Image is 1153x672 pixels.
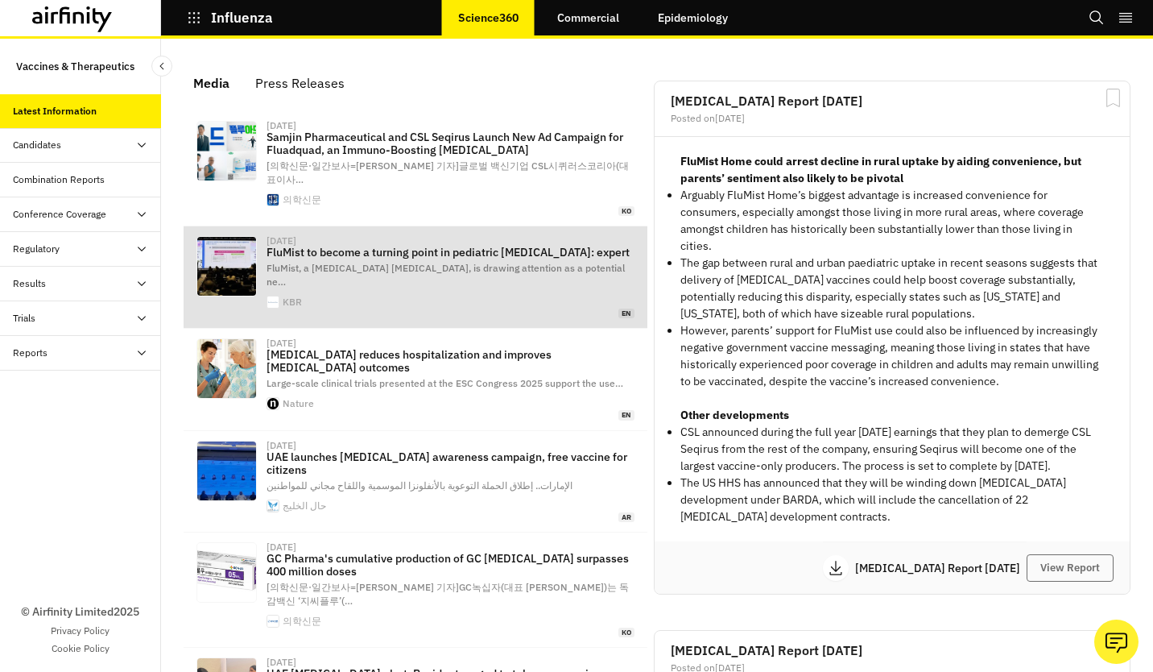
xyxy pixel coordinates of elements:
h2: [MEDICAL_DATA] Report [DATE] [671,644,1114,657]
div: [DATE] [267,338,296,348]
img: favicon.ico [267,500,279,512]
div: Latest Information [13,104,97,118]
p: [MEDICAL_DATA] Report [DATE] [855,562,1027,574]
a: Privacy Policy [51,624,110,638]
img: favicon.ico [267,194,279,205]
svg: Bookmark Report [1103,88,1123,108]
strong: FluMist Home could arrest decline in rural uptake by aiding convenience, but parents’ sentiment a... [680,154,1081,185]
div: Nature [283,399,314,409]
span: [의학신문·일간보사=[PERSON_NAME] 기자]GC녹십자(대표 [PERSON_NAME])는 독감백신 ‘지씨플루’( … [267,581,629,607]
div: [DATE] [267,657,296,667]
span: en [618,309,634,319]
div: KBR [283,297,302,307]
img: medium_2025-09-18-b5d29a1ce3.jpg [197,442,256,500]
button: Close Sidebar [151,56,172,77]
span: الإمارات.. إطلاق الحملة التوعوية بالأنفلونزا الموسمية واللقاح مجاني للمواطنين [267,479,572,492]
button: Influenza [187,4,273,31]
div: [DATE] [267,542,296,552]
p: Arguably FluMist Home’s biggest advantage is increased convenience for consumers, especially amon... [680,187,1104,255]
div: Results [13,276,46,291]
p: Vaccines & Therapeutics [16,52,134,81]
a: [DATE]FluMist to become a turning point in pediatric [MEDICAL_DATA]: expertFluMist, a [MEDICAL_DA... [184,226,647,329]
span: ko [618,206,634,217]
img: snslogo_20210311040859.jpg [267,616,279,627]
p: The gap between rural and urban paediatric uptake in recent seasons suggests that delivery of [ME... [680,255,1104,322]
a: Cookie Policy [52,641,110,656]
p: FluMist to become a turning point in pediatric [MEDICAL_DATA]: expert [267,246,634,259]
p: However, parents’ support for FluMist use could also be influenced by increasingly negative gover... [680,322,1104,390]
p: © Airfinity Limited 2025 [21,604,139,620]
span: ar [618,512,634,523]
p: Samjin Pharmaceutical and CSL Seqirus Launch New Ad Campaign for Fluadquad, an Immuno-Boosting [M... [267,131,634,156]
button: View Report [1027,554,1114,582]
div: Regulatory [13,242,60,256]
span: en [618,410,634,421]
div: [DATE] [267,236,296,246]
div: حال الخليج [283,501,326,511]
div: [DATE] [267,121,296,131]
span: ko [618,628,634,638]
a: [DATE][MEDICAL_DATA] reduces hospitalization and improves [MEDICAL_DATA] outcomesLarge-scale clin... [184,329,647,430]
img: 2258057_292094_923_v150.jpg [197,122,256,180]
button: Ask our analysts [1094,620,1139,664]
span: [의학신문·일간보사=[PERSON_NAME] 기자]글로벌 백신기업 CSL시퀴러스코리아(대표이사 … [267,160,629,185]
h2: [MEDICAL_DATA] Report [DATE] [671,94,1114,107]
div: Reports [13,346,48,360]
p: UAE launches [MEDICAL_DATA] awareness campaign, free vaccine for citizens [267,450,634,476]
div: Press Releases [255,71,345,95]
button: Search [1089,4,1105,31]
div: [DATE] [267,441,296,450]
img: 41569_2025_1219_Figa_HTML.png [197,339,256,398]
span: FluMist, a [MEDICAL_DATA] [MEDICAL_DATA], is drawing attention as a potential ne … [267,262,625,288]
strong: Other developments [680,408,789,422]
p: Influenza [211,10,273,25]
p: Science360 [458,11,519,24]
div: Trials [13,311,35,326]
a: [DATE]UAE launches [MEDICAL_DATA] awareness campaign, free vaccine for citizensالإمارات.. إطلاق ا... [184,431,647,533]
div: Media [193,71,229,95]
div: Conference Coverage [13,207,106,222]
img: 2257942_291979_058_v150.jpg [197,543,256,602]
a: [DATE]GC Pharma's cumulative production of GC [MEDICAL_DATA] surpasses 400 million doses[의학신문·일간보... [184,533,647,648]
div: 의학신문 [283,616,321,626]
div: 의학신문 [283,195,321,205]
div: Posted on [DATE] [671,114,1114,123]
p: [MEDICAL_DATA] reduces hospitalization and improves [MEDICAL_DATA] outcomes [267,348,634,374]
div: Candidates [13,138,61,152]
img: apple-touch-icon-f39cb19454.png [267,398,279,409]
img: snslogo_20221202115004.jpg [267,297,279,308]
p: The US HHS has announced that they will be winding down [MEDICAL_DATA] development under BARDA, w... [680,475,1104,525]
div: Combination Reports [13,172,105,187]
a: [DATE]Samjin Pharmaceutical and CSL Seqirus Launch New Ad Campaign for Fluadquad, an Immuno-Boost... [184,111,647,226]
p: CSL announced during the full year [DATE] earnings that they plan to demerge CSL Seqirus from the... [680,424,1104,475]
span: Large-scale clinical trials presented at the ESC Congress 2025 support the use … [267,377,623,389]
img: 29016_30909_4154_v150.jpg [197,237,256,296]
p: GC Pharma's cumulative production of GC [MEDICAL_DATA] surpasses 400 million doses [267,552,634,578]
